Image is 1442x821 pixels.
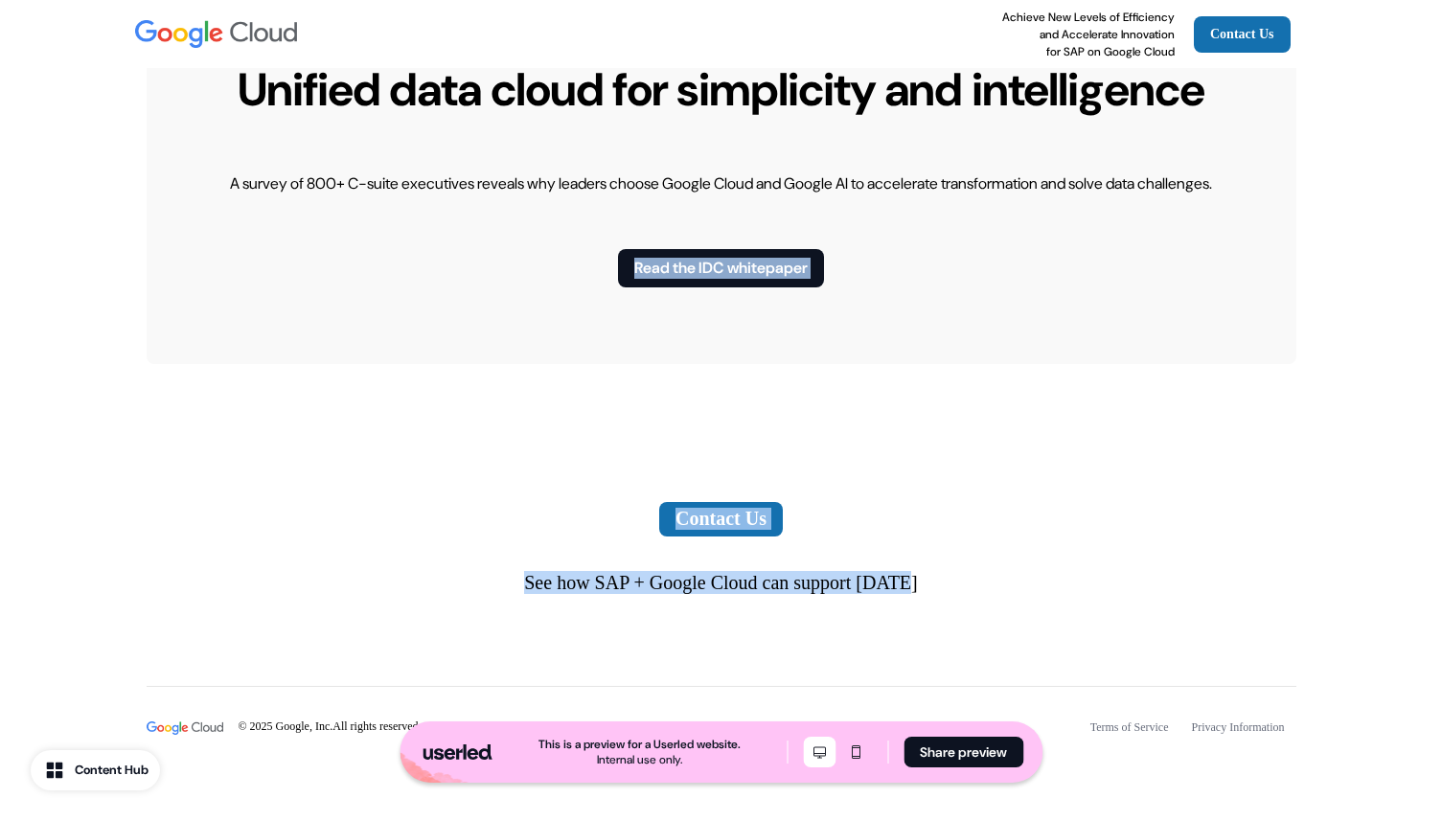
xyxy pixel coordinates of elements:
[1180,710,1296,744] a: Privacy Information
[659,502,783,536] a: Contact Us
[538,737,741,752] div: This is a preview for a Userled website.
[419,719,422,733] span: .
[239,719,333,733] span: © 2025 Google, Inc.
[524,571,918,594] p: See how SAP + Google Cloud can support [DATE]
[803,737,835,767] button: Desktop mode
[1194,16,1291,53] a: Contact Us
[230,172,1212,195] p: A survey of 800+ C-suite executives reveals why leaders choose Google Cloud and Google AI to acce...
[332,719,418,733] a: All rights reserved
[618,249,824,287] button: Read the IDC whitepaper
[75,761,149,780] div: Content Hub
[238,61,1204,119] p: Unified data cloud for simplicity and intelligence
[1002,9,1175,60] p: Achieve New Levels of Efficiency and Accelerate Innovation for SAP on Google Cloud
[904,737,1023,767] button: Share preview
[31,750,160,790] button: Content Hub
[1079,710,1180,744] a: Terms of Service
[597,752,682,767] div: Internal use only.
[839,737,872,767] button: Mobile mode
